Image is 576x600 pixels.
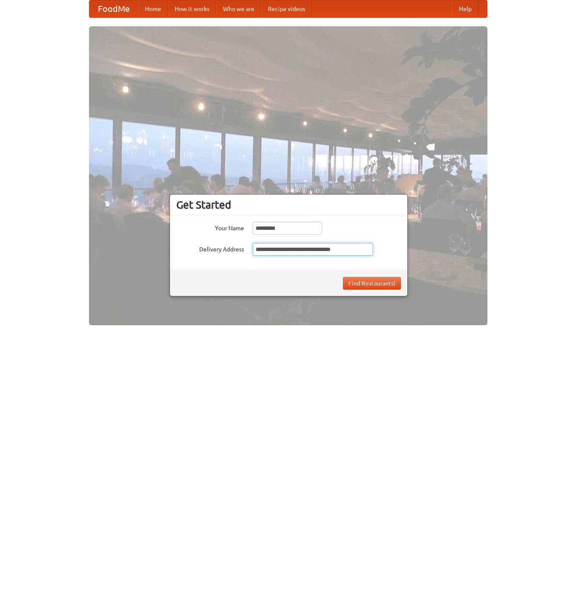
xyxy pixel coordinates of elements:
a: Help [452,0,479,17]
h3: Get Started [176,198,401,211]
a: How it works [168,0,216,17]
button: Find Restaurants! [343,277,401,290]
a: Recipe videos [261,0,312,17]
label: Your Name [176,222,244,232]
a: Who we are [216,0,261,17]
a: Home [138,0,168,17]
a: FoodMe [89,0,138,17]
label: Delivery Address [176,243,244,254]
